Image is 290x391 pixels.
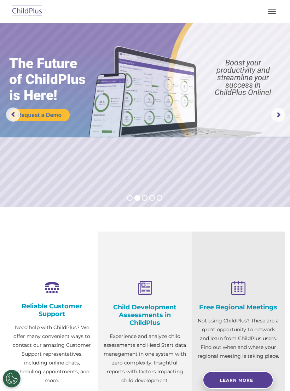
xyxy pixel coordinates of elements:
button: Cookies Settings [3,370,21,387]
p: Need help with ChildPlus? We offer many convenient ways to contact our amazing Customer Support r... [11,323,93,385]
h4: Child Development Assessments in ChildPlus [104,303,186,327]
a: Request a Demo [9,109,70,121]
rs-layer: Boost your productivity and streamline your success in ChildPlus Online! [200,59,286,96]
p: Not using ChildPlus? These are a great opportunity to network and learn from ChildPlus users. Fin... [197,316,279,361]
h4: Reliable Customer Support [11,302,93,318]
a: Learn More [203,371,273,389]
img: ChildPlus by Procare Solutions [11,3,44,20]
span: Learn More [220,378,253,383]
h4: Free Regional Meetings [197,303,279,311]
rs-layer: The Future of ChildPlus is Here! [9,56,102,104]
p: Experience and analyze child assessments and Head Start data management in one system with zero c... [104,332,186,385]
